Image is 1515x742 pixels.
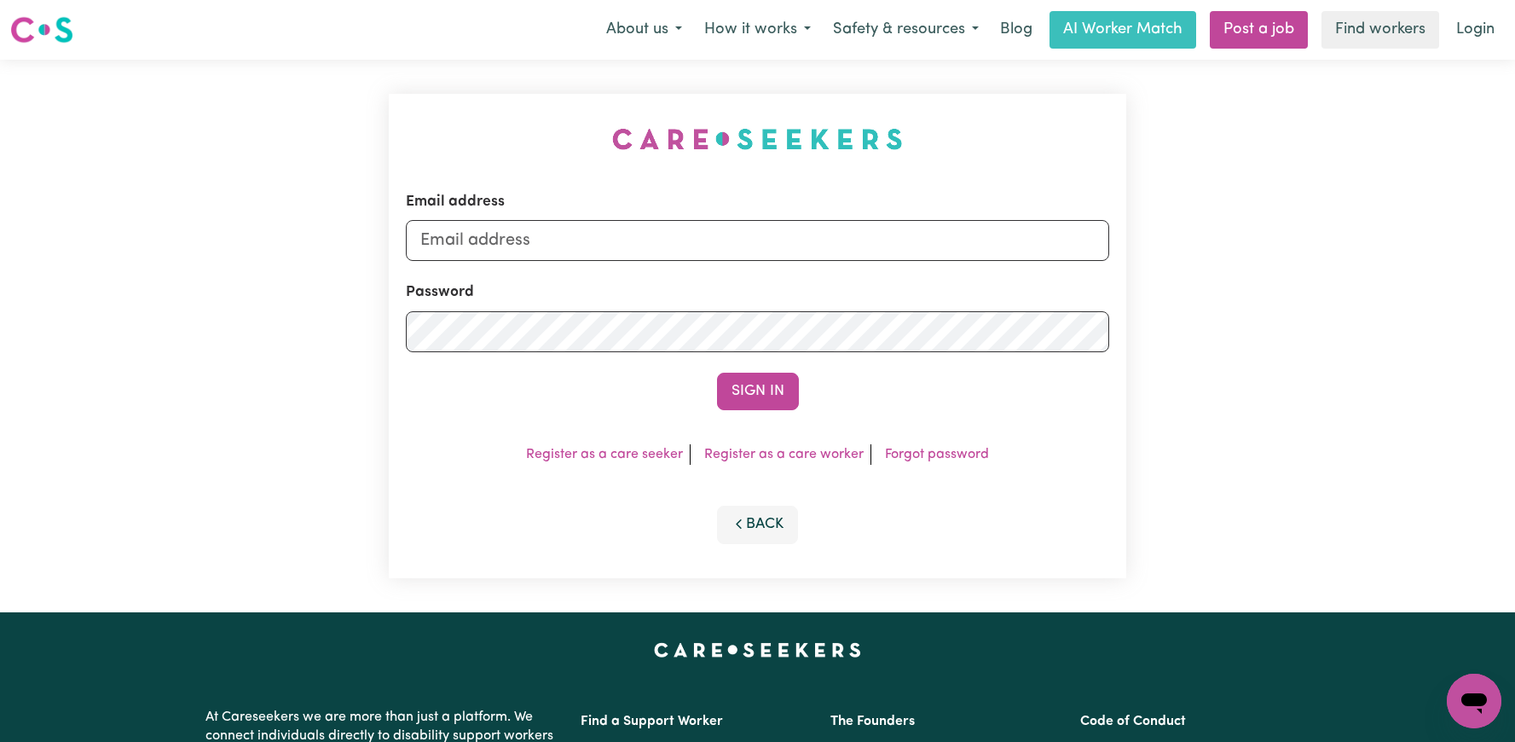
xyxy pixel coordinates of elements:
[885,448,989,461] a: Forgot password
[1210,11,1308,49] a: Post a job
[1447,674,1501,728] iframe: Button to launch messaging window
[1080,715,1186,728] a: Code of Conduct
[717,373,799,410] button: Sign In
[830,715,915,728] a: The Founders
[990,11,1043,49] a: Blog
[822,12,990,48] button: Safety & resources
[406,191,505,213] label: Email address
[654,643,861,657] a: Careseekers home page
[10,10,73,49] a: Careseekers logo
[10,14,73,45] img: Careseekers logo
[693,12,822,48] button: How it works
[704,448,864,461] a: Register as a care worker
[406,281,474,304] label: Password
[406,220,1109,261] input: Email address
[1321,11,1439,49] a: Find workers
[1050,11,1196,49] a: AI Worker Match
[526,448,683,461] a: Register as a care seeker
[581,715,723,728] a: Find a Support Worker
[1446,11,1505,49] a: Login
[595,12,693,48] button: About us
[717,506,799,543] button: Back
